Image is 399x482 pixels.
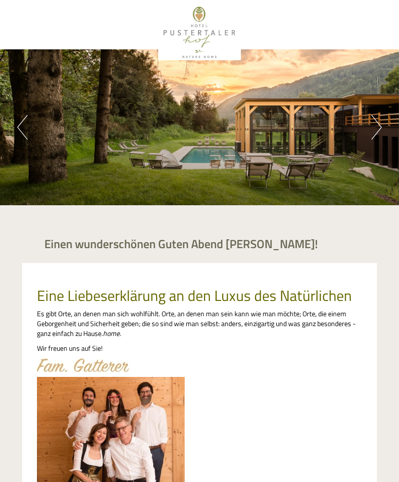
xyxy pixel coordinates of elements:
p: Wir freuen uns auf Sie! [37,343,362,353]
button: Previous [17,115,28,140]
img: image [37,358,129,372]
p: Es gibt Orte, an denen man sich wohlfühlt. Orte, an denen man sein kann wie man möchte; Orte, die... [37,309,362,338]
em: home. [103,328,121,338]
h1: Einen wunderschönen Guten Abend [PERSON_NAME]! [44,237,318,250]
button: Next [371,115,382,140]
span: Eine Liebeserklärung an den Luxus des Natürlichen [37,284,352,307]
